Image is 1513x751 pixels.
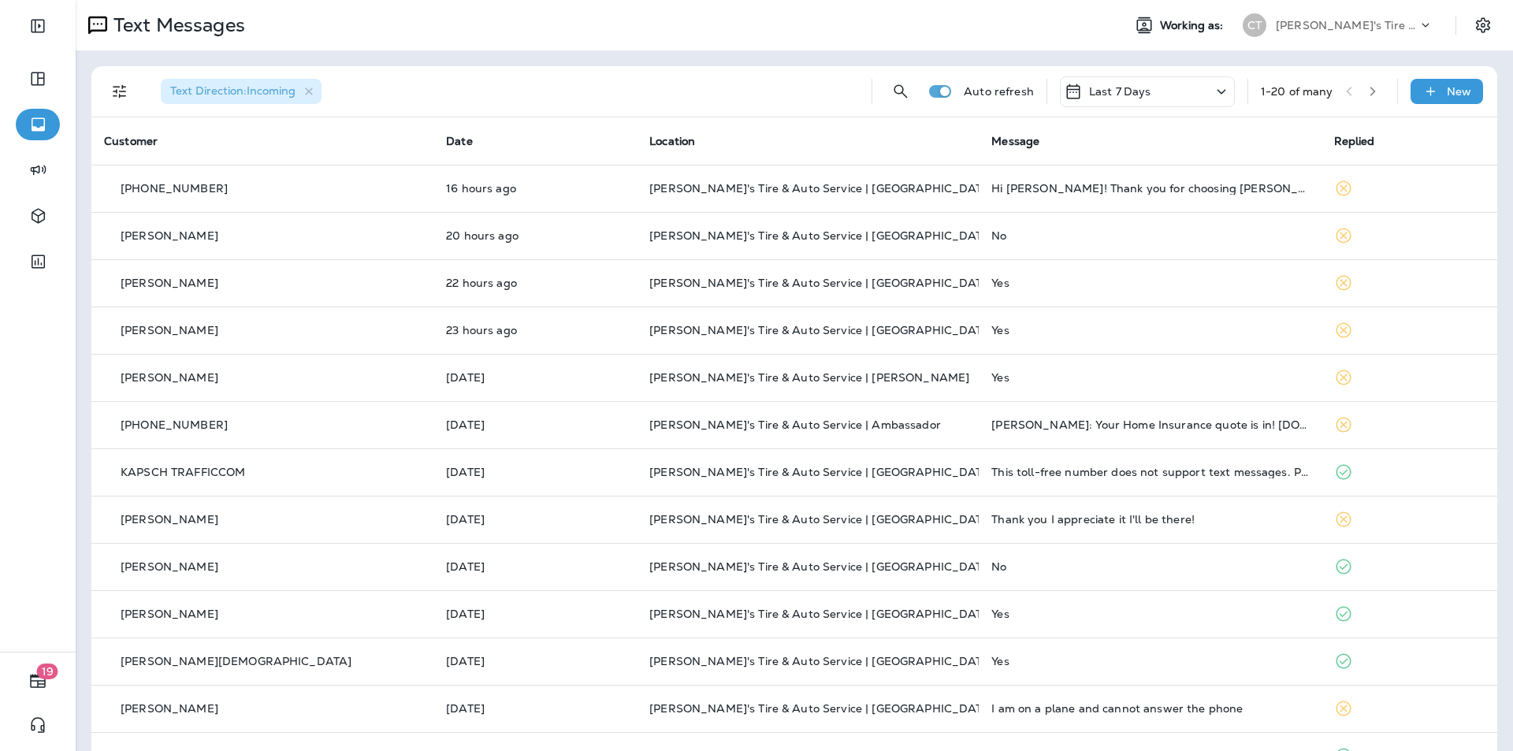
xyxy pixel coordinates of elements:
[16,10,60,42] button: Expand Sidebar
[1276,19,1418,32] p: [PERSON_NAME]'s Tire & Auto
[121,182,228,195] p: [PHONE_NUMBER]
[446,229,624,242] p: Sep 18, 2025 02:01 PM
[991,560,1308,573] div: No
[885,76,916,107] button: Search Messages
[649,134,695,148] span: Location
[649,512,994,526] span: [PERSON_NAME]'s Tire & Auto Service | [GEOGRAPHIC_DATA]
[991,182,1308,195] div: Hi Bennie! Thank you for choosing Chabill's Tire & Auto Service Chabill's Tire & Auto Service | P...
[104,76,136,107] button: Filters
[446,134,473,148] span: Date
[649,701,994,716] span: [PERSON_NAME]'s Tire & Auto Service | [GEOGRAPHIC_DATA]
[991,702,1308,715] div: I am on a plane and cannot answer the phone
[121,655,351,667] p: [PERSON_NAME][DEMOGRAPHIC_DATA]
[121,608,218,620] p: [PERSON_NAME]
[446,513,624,526] p: Sep 18, 2025 08:41 AM
[446,324,624,336] p: Sep 18, 2025 10:57 AM
[16,665,60,697] button: 19
[649,370,969,385] span: [PERSON_NAME]'s Tire & Auto Service | [PERSON_NAME]
[121,229,218,242] p: [PERSON_NAME]
[104,134,158,148] span: Customer
[991,466,1308,478] div: This toll-free number does not support text messages. Please contact us via our website at GeauxP...
[964,85,1034,98] p: Auto refresh
[446,466,624,478] p: Sep 18, 2025 09:03 AM
[121,277,218,289] p: [PERSON_NAME]
[121,560,218,573] p: [PERSON_NAME]
[161,79,322,104] div: Text Direction:Incoming
[649,607,994,621] span: [PERSON_NAME]'s Tire & Auto Service | [GEOGRAPHIC_DATA]
[991,371,1308,384] div: Yes
[121,702,218,715] p: [PERSON_NAME]
[991,418,1308,431] div: OTTO: Your Home Insurance quote is in! brd1.us/9OZ4oFy ~5/msgs a mo. txt STOP to opt-out
[991,324,1308,336] div: Yes
[991,277,1308,289] div: Yes
[1334,134,1375,148] span: Replied
[649,276,994,290] span: [PERSON_NAME]'s Tire & Auto Service | [GEOGRAPHIC_DATA]
[991,229,1308,242] div: No
[649,229,994,243] span: [PERSON_NAME]'s Tire & Auto Service | [GEOGRAPHIC_DATA]
[170,84,296,98] span: Text Direction : Incoming
[37,664,58,679] span: 19
[446,277,624,289] p: Sep 18, 2025 12:07 PM
[991,513,1308,526] div: Thank you I appreciate it I'll be there!
[649,323,994,337] span: [PERSON_NAME]'s Tire & Auto Service | [GEOGRAPHIC_DATA]
[446,655,624,667] p: Sep 18, 2025 08:03 AM
[649,465,994,479] span: [PERSON_NAME]'s Tire & Auto Service | [GEOGRAPHIC_DATA]
[649,654,994,668] span: [PERSON_NAME]'s Tire & Auto Service | [GEOGRAPHIC_DATA]
[1243,13,1266,37] div: CT
[991,608,1308,620] div: Yes
[446,608,624,620] p: Sep 18, 2025 08:06 AM
[107,13,245,37] p: Text Messages
[1160,19,1227,32] span: Working as:
[121,371,218,384] p: [PERSON_NAME]
[121,418,228,431] p: [PHONE_NUMBER]
[446,702,624,715] p: Sep 18, 2025 07:56 AM
[991,655,1308,667] div: Yes
[446,182,624,195] p: Sep 18, 2025 06:10 PM
[649,418,941,432] span: [PERSON_NAME]'s Tire & Auto Service | Ambassador
[1089,85,1151,98] p: Last 7 Days
[991,134,1039,148] span: Message
[446,418,624,431] p: Sep 18, 2025 09:33 AM
[446,371,624,384] p: Sep 18, 2025 09:46 AM
[446,560,624,573] p: Sep 18, 2025 08:23 AM
[1261,85,1333,98] div: 1 - 20 of many
[121,466,245,478] p: KAPSCH TRAFFICCOM
[121,513,218,526] p: [PERSON_NAME]
[649,560,994,574] span: [PERSON_NAME]'s Tire & Auto Service | [GEOGRAPHIC_DATA]
[1447,85,1471,98] p: New
[1469,11,1497,39] button: Settings
[649,181,994,195] span: [PERSON_NAME]'s Tire & Auto Service | [GEOGRAPHIC_DATA]
[121,324,218,336] p: [PERSON_NAME]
